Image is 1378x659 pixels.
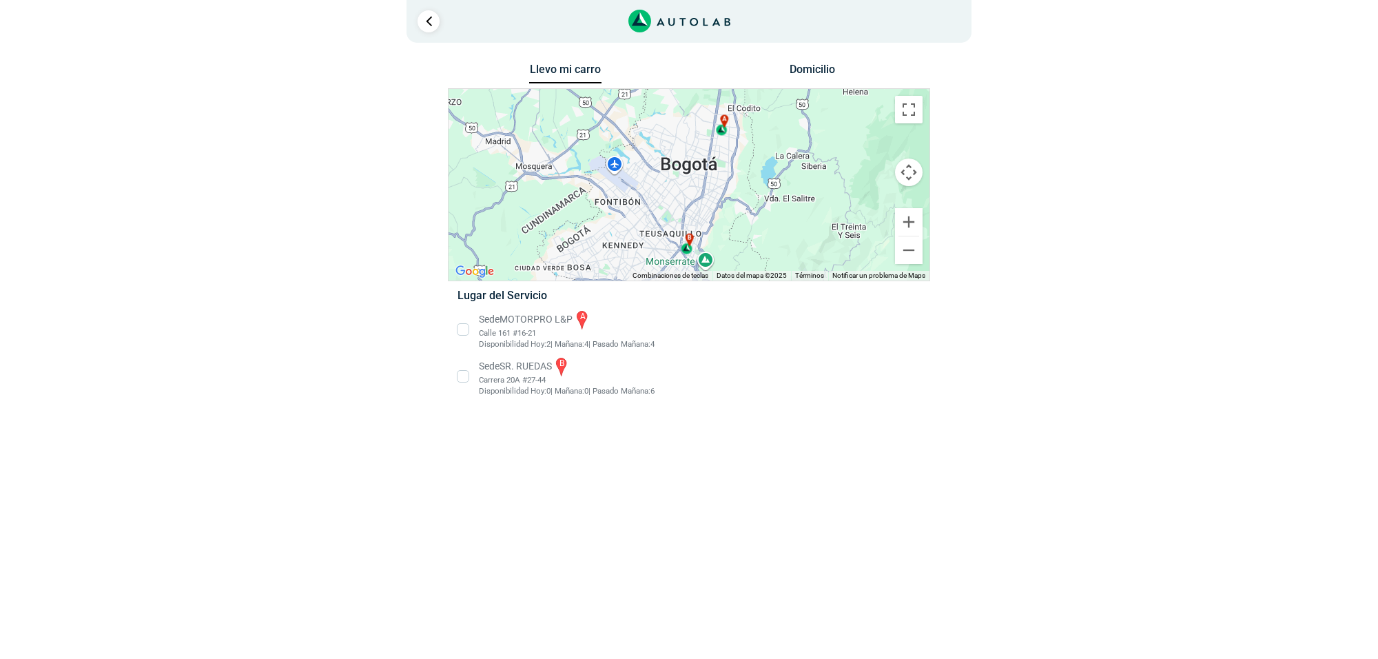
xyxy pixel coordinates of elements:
button: Cambiar a la vista en pantalla completa [895,96,923,123]
img: Google [452,263,497,281]
a: Términos (se abre en una nueva pestaña) [795,272,824,279]
button: Controles de visualización del mapa [895,159,923,186]
a: Abre esta zona en Google Maps (se abre en una nueva ventana) [452,263,497,281]
span: Datos del mapa ©2025 [717,272,787,279]
span: b [688,234,692,243]
button: Combinaciones de teclas [633,271,708,281]
h5: Lugar del Servicio [457,289,920,302]
button: Llevo mi carro [529,63,601,84]
a: Ir al paso anterior [418,10,440,32]
a: Notificar un problema de Maps [832,272,925,279]
button: Ampliar [895,208,923,236]
button: Reducir [895,236,923,264]
a: Link al sitio de autolab [628,14,731,27]
span: a [722,114,726,124]
button: Domicilio [777,63,849,83]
